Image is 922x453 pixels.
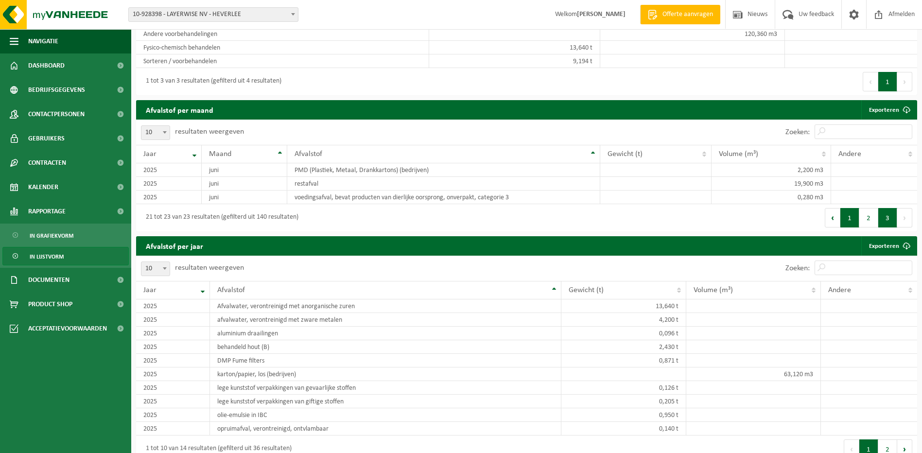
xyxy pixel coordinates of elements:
td: 2025 [136,299,210,313]
span: In lijstvorm [30,247,64,266]
td: opruimafval, verontreinigd, ontvlambaar [210,422,561,436]
div: 21 tot 23 van 23 resultaten (gefilterd uit 140 resultaten) [141,209,298,226]
td: juni [202,191,287,204]
td: 2025 [136,313,210,327]
td: 2025 [136,408,210,422]
span: Andere [828,286,851,294]
td: restafval [287,177,601,191]
td: 2025 [136,395,210,408]
button: Previous [863,72,878,91]
span: 10 [141,126,170,139]
td: 2,430 t [561,340,686,354]
td: 0,950 t [561,408,686,422]
button: Next [897,208,912,227]
span: Maand [209,150,231,158]
span: 10 [141,262,170,276]
span: Kalender [28,175,58,199]
td: juni [202,177,287,191]
button: 1 [840,208,859,227]
a: In lijstvorm [2,247,129,265]
span: Jaar [143,286,157,294]
label: Zoeken: [785,264,810,272]
a: In grafiekvorm [2,226,129,244]
h2: Afvalstof per maand [136,100,223,119]
span: Rapportage [28,199,66,224]
td: 9,194 t [429,54,600,68]
span: 10-928398 - LAYERWISE NV - HEVERLEE [129,8,298,21]
span: Andere [838,150,861,158]
span: Jaar [143,150,157,158]
td: karton/papier, los (bedrijven) [210,367,561,381]
td: 63,120 m3 [686,367,821,381]
td: 13,640 t [561,299,686,313]
button: Previous [825,208,840,227]
td: 2025 [136,191,202,204]
span: Documenten [28,268,70,292]
td: afvalwater, verontreinigd met zware metalen [210,313,561,327]
span: Product Shop [28,292,72,316]
td: Afvalwater, verontreinigd met anorganische zuren [210,299,561,313]
td: 0,096 t [561,327,686,340]
td: 2025 [136,177,202,191]
span: In grafiekvorm [30,226,73,245]
td: 0,280 m3 [712,191,832,204]
strong: [PERSON_NAME] [577,11,626,18]
span: 10-928398 - LAYERWISE NV - HEVERLEE [128,7,298,22]
a: Exporteren [861,100,916,120]
td: DMP Fume filters [210,354,561,367]
td: 2025 [136,422,210,436]
td: behandeld hout (B) [210,340,561,354]
td: 2,200 m3 [712,163,832,177]
td: voedingsafval, bevat producten van dierlijke oorsprong, onverpakt, categorie 3 [287,191,601,204]
label: resultaten weergeven [175,128,244,136]
td: 2025 [136,163,202,177]
button: 2 [859,208,878,227]
h2: Afvalstof per jaar [136,236,213,255]
a: Offerte aanvragen [640,5,720,24]
span: Gewicht (t) [608,150,643,158]
span: Contracten [28,151,66,175]
td: aluminium draailingen [210,327,561,340]
td: 19,900 m3 [712,177,832,191]
label: resultaten weergeven [175,264,244,272]
span: Offerte aanvragen [660,10,715,19]
td: 4,200 t [561,313,686,327]
td: 0,205 t [561,395,686,408]
span: Dashboard [28,53,65,78]
button: 3 [878,208,897,227]
td: 120,360 m3 [600,27,785,41]
td: juni [202,163,287,177]
td: lege kunststof verpakkingen van gevaarlijke stoffen [210,381,561,395]
td: 13,640 t [429,41,600,54]
td: 2025 [136,340,210,354]
span: Gebruikers [28,126,65,151]
span: Bedrijfsgegevens [28,78,85,102]
span: Gewicht (t) [569,286,604,294]
td: olie-emulsie in IBC [210,408,561,422]
td: Andere voorbehandelingen [136,27,429,41]
td: 2025 [136,367,210,381]
td: lege kunststof verpakkingen van giftige stoffen [210,395,561,408]
div: 1 tot 3 van 3 resultaten (gefilterd uit 4 resultaten) [141,73,281,90]
span: Acceptatievoorwaarden [28,316,107,341]
span: Afvalstof [295,150,322,158]
td: 0,126 t [561,381,686,395]
span: Afvalstof [217,286,245,294]
span: 10 [141,125,170,140]
td: Fysico-chemisch behandelen [136,41,429,54]
td: PMD (Plastiek, Metaal, Drankkartons) (bedrijven) [287,163,601,177]
label: Zoeken: [785,128,810,136]
span: Contactpersonen [28,102,85,126]
button: Next [897,72,912,91]
span: Navigatie [28,29,58,53]
td: 0,140 t [561,422,686,436]
td: 2025 [136,354,210,367]
td: 0,871 t [561,354,686,367]
span: Volume (m³) [694,286,733,294]
span: Volume (m³) [719,150,758,158]
td: 2025 [136,381,210,395]
td: 2025 [136,327,210,340]
a: Exporteren [861,236,916,256]
button: 1 [878,72,897,91]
